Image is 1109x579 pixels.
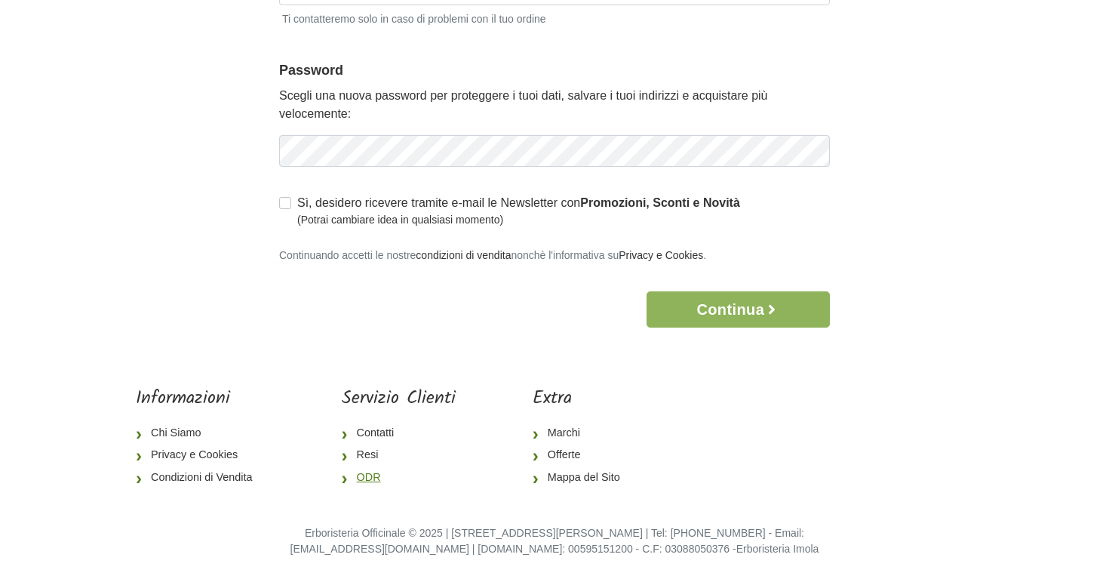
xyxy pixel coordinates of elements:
[136,467,264,489] a: Condizioni di Vendita
[136,422,264,445] a: Chi Siamo
[533,422,632,445] a: Marchi
[533,388,632,410] h5: Extra
[297,194,740,228] label: Sì, desidero ricevere tramite e-mail le Newsletter con
[342,422,456,445] a: Contatti
[736,543,819,555] a: Erboristeria Imola
[297,212,740,228] small: (Potrai cambiare idea in qualsiasi momento)
[279,249,706,261] small: Continuando accetti le nostre nonchè l'informativa su .
[647,291,830,328] button: Continua
[136,388,264,410] h5: Informazioni
[279,87,830,123] p: Scegli una nuova password per proteggere i tuoi dati, salvare i tuoi indirizzi e acquistare più v...
[709,388,973,441] iframe: fb:page Facebook Social Plugin
[279,60,830,81] legend: Password
[342,444,456,467] a: Resi
[279,8,830,27] small: Ti contatteremo solo in caso di problemi con il tuo ordine
[342,388,456,410] h5: Servizio Clienti
[533,467,632,489] a: Mappa del Sito
[580,196,740,209] strong: Promozioni, Sconti e Novità
[619,249,703,261] a: Privacy e Cookies
[290,527,819,556] small: Erboristeria Officinale © 2025 | [STREET_ADDRESS][PERSON_NAME] | Tel: [PHONE_NUMBER] - Email: [EM...
[416,249,511,261] a: condizioni di vendita
[136,444,264,467] a: Privacy e Cookies
[342,467,456,489] a: ODR
[533,444,632,467] a: Offerte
